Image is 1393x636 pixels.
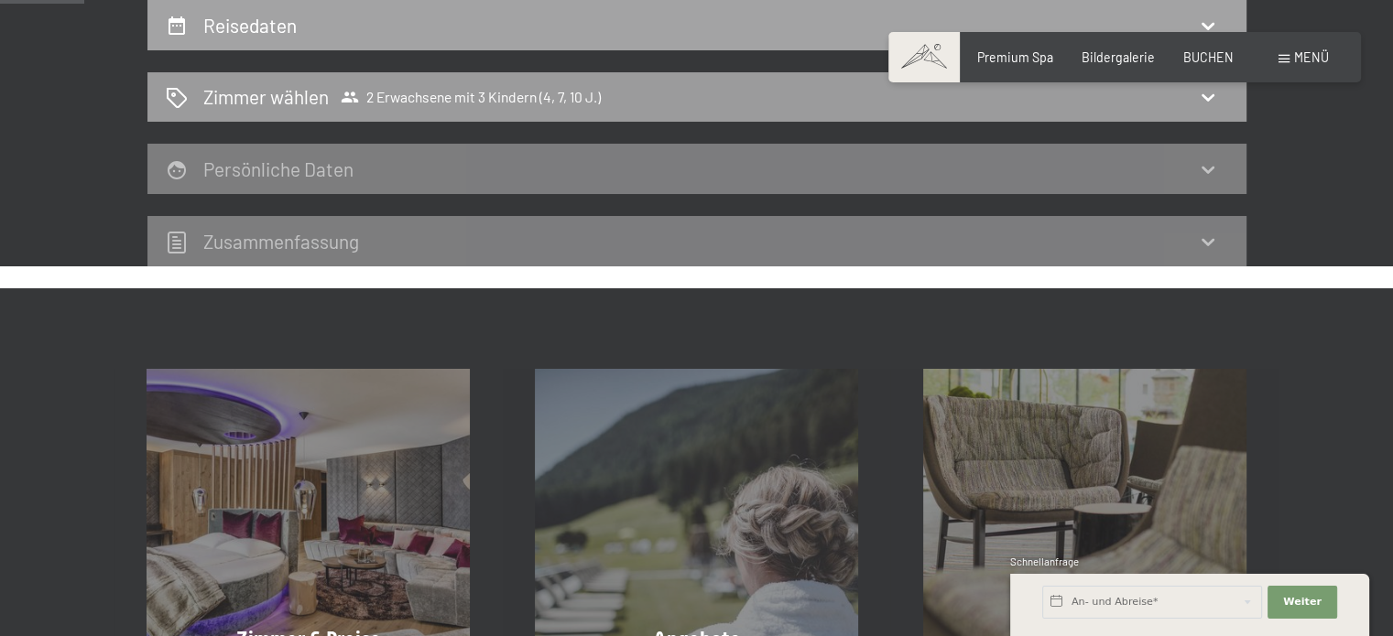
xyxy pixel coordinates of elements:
h2: Reisedaten [203,14,297,37]
span: 2 Erwachsene mit 3 Kindern (4, 7, 10 J.) [341,88,601,106]
a: Premium Spa [977,49,1053,65]
h2: Zusammen­fassung [203,230,359,253]
a: BUCHEN [1183,49,1234,65]
button: Weiter [1268,586,1337,619]
h2: Zimmer wählen [203,83,329,110]
a: Bildergalerie [1082,49,1155,65]
span: Weiter [1283,595,1322,609]
h2: Persönliche Daten [203,157,354,180]
span: Schnellanfrage [1010,555,1079,567]
span: Menü [1294,49,1329,65]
